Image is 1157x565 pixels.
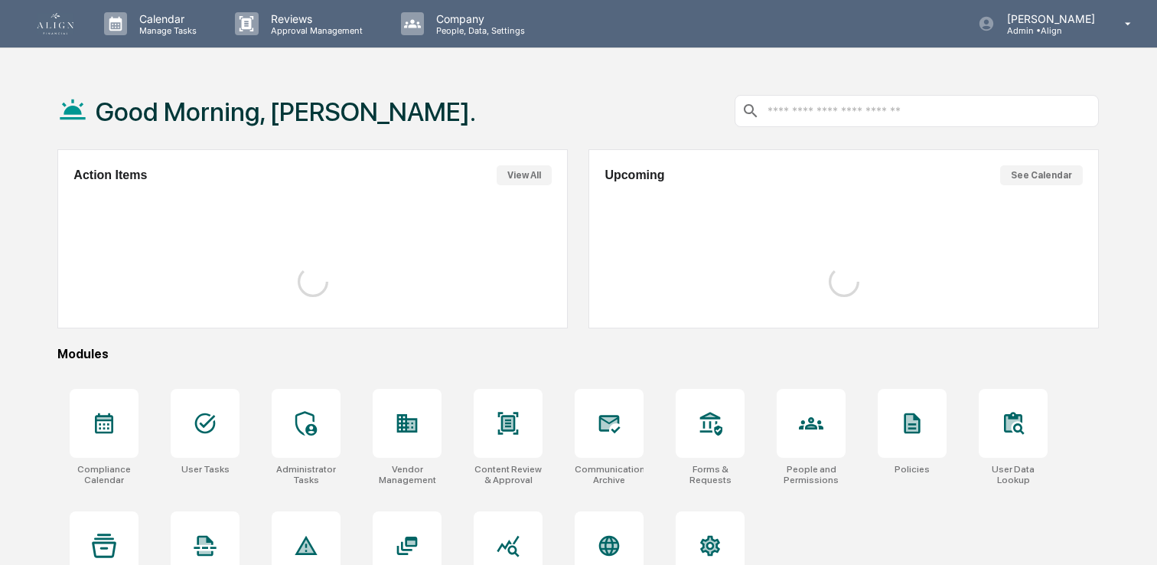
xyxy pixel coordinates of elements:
p: Reviews [259,12,370,25]
p: Company [424,12,533,25]
p: Approval Management [259,25,370,36]
h2: Action Items [73,168,147,182]
p: Calendar [127,12,204,25]
h1: Good Morning, [PERSON_NAME]. [96,96,476,127]
div: Policies [895,464,930,475]
div: Vendor Management [373,464,442,485]
div: Communications Archive [575,464,644,485]
p: People, Data, Settings [424,25,533,36]
div: Compliance Calendar [70,464,139,485]
div: Administrator Tasks [272,464,341,485]
p: Manage Tasks [127,25,204,36]
img: logo [37,13,73,34]
p: Admin • Align [995,25,1103,36]
div: Content Review & Approval [474,464,543,485]
h2: Upcoming [605,168,664,182]
div: Forms & Requests [676,464,745,485]
div: User Data Lookup [979,464,1048,485]
div: People and Permissions [777,464,846,485]
button: See Calendar [1000,165,1083,185]
p: [PERSON_NAME] [995,12,1103,25]
button: View All [497,165,552,185]
div: Modules [57,347,1099,361]
div: User Tasks [181,464,230,475]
